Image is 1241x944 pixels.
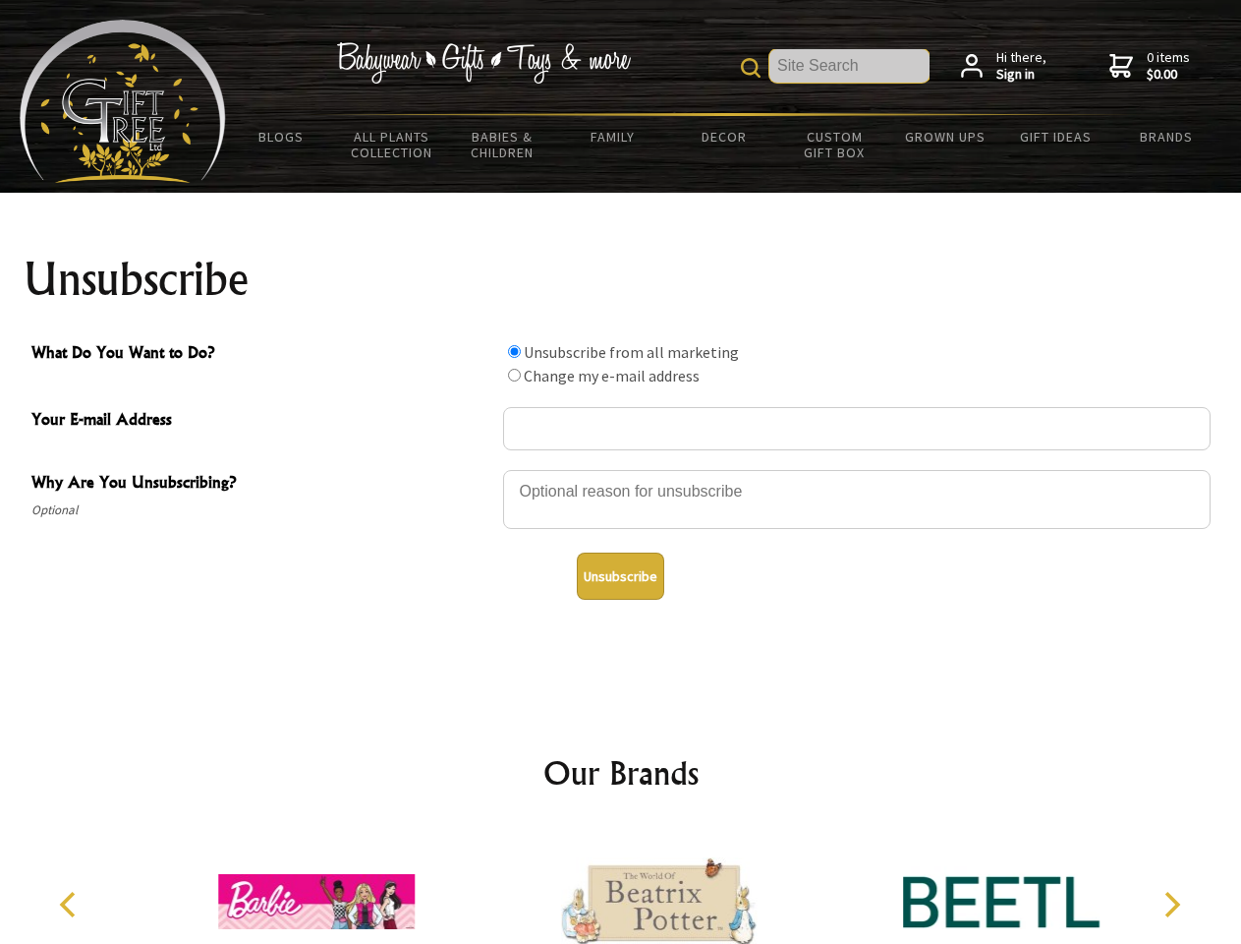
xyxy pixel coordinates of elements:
a: Hi there,Sign in [961,49,1046,84]
input: Site Search [769,49,930,83]
strong: $0.00 [1147,66,1190,84]
a: Gift Ideas [1000,116,1111,157]
strong: Sign in [996,66,1046,84]
span: Optional [31,499,493,522]
a: Family [558,116,669,157]
h1: Unsubscribe [24,256,1218,303]
span: Your E-mail Address [31,407,493,436]
button: Next [1150,883,1193,926]
input: What Do You Want to Do? [508,345,521,358]
span: 0 items [1147,48,1190,84]
a: Babies & Children [447,116,558,173]
a: BLOGS [226,116,337,157]
a: Decor [668,116,779,157]
span: Hi there, [996,49,1046,84]
a: 0 items$0.00 [1109,49,1190,84]
h2: Our Brands [39,749,1203,796]
label: Change my e-mail address [524,366,700,385]
img: product search [741,58,761,78]
img: Babywear - Gifts - Toys & more [336,42,631,84]
a: Brands [1111,116,1222,157]
textarea: Why Are You Unsubscribing? [503,470,1211,529]
span: What Do You Want to Do? [31,340,493,369]
span: Why Are You Unsubscribing? [31,470,493,499]
input: What Do You Want to Do? [508,369,521,382]
label: Unsubscribe from all marketing [524,342,739,362]
a: All Plants Collection [337,116,448,173]
button: Previous [49,883,92,926]
input: Your E-mail Address [503,407,1211,450]
a: Grown Ups [889,116,1000,157]
a: Custom Gift Box [779,116,890,173]
img: Babyware - Gifts - Toys and more... [20,20,226,183]
button: Unsubscribe [577,553,664,600]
